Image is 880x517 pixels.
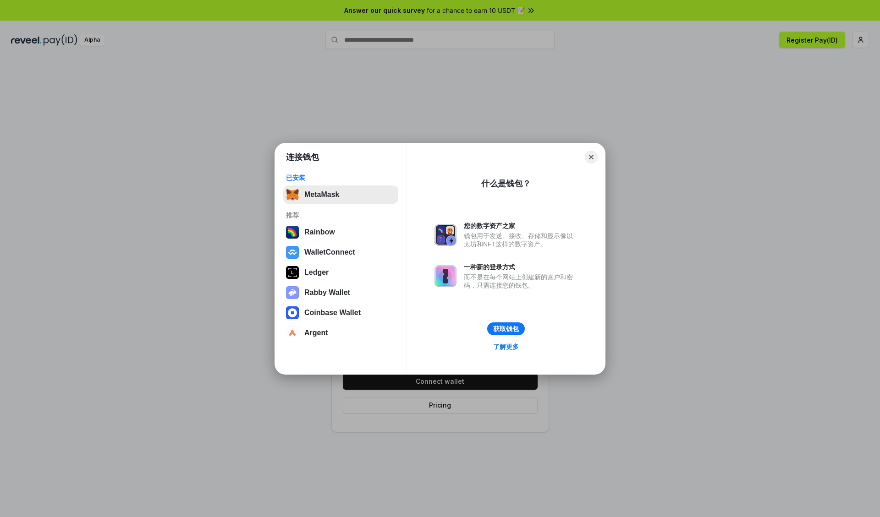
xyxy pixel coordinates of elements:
[286,211,396,219] div: 推荐
[283,263,398,282] button: Ledger
[283,243,398,261] button: WalletConnect
[283,324,398,342] button: Argent
[286,188,299,201] img: svg+xml,%3Csvg%20fill%3D%22none%22%20height%3D%2233%22%20viewBox%3D%220%200%2035%2033%22%20width%...
[283,283,398,302] button: Rabby Wallet
[286,152,319,163] h1: 连接钱包
[304,248,355,256] div: WalletConnect
[585,151,598,163] button: Close
[286,174,396,182] div: 已安装
[304,190,339,199] div: MetaMask
[488,341,524,353] a: 了解更多
[283,185,398,204] button: MetaMask
[286,327,299,339] img: svg+xml,%3Csvg%20width%3D%2228%22%20height%3D%2228%22%20viewBox%3D%220%200%2028%2028%22%20fill%3D...
[304,288,350,297] div: Rabby Wallet
[286,246,299,259] img: svg+xml,%3Csvg%20width%3D%2228%22%20height%3D%2228%22%20viewBox%3D%220%200%2028%2028%22%20fill%3D...
[481,178,531,189] div: 什么是钱包？
[283,223,398,241] button: Rainbow
[304,329,328,337] div: Argent
[283,304,398,322] button: Coinbase Wallet
[493,325,519,333] div: 获取钱包
[464,263,577,271] div: 一种新的登录方式
[493,343,519,351] div: 了解更多
[434,224,456,246] img: svg+xml,%3Csvg%20xmlns%3D%22http%3A%2F%2Fwww.w3.org%2F2000%2Fsvg%22%20fill%3D%22none%22%20viewBox...
[434,265,456,287] img: svg+xml,%3Csvg%20xmlns%3D%22http%3A%2F%2Fwww.w3.org%2F2000%2Fsvg%22%20fill%3D%22none%22%20viewBox...
[304,268,329,277] div: Ledger
[286,306,299,319] img: svg+xml,%3Csvg%20width%3D%2228%22%20height%3D%2228%22%20viewBox%3D%220%200%2028%2028%22%20fill%3D...
[464,273,577,289] div: 而不是在每个网站上创建新的账户和密码，只需连接您的钱包。
[464,222,577,230] div: 您的数字资产之家
[304,228,335,236] div: Rainbow
[286,286,299,299] img: svg+xml,%3Csvg%20xmlns%3D%22http%3A%2F%2Fwww.w3.org%2F2000%2Fsvg%22%20fill%3D%22none%22%20viewBox...
[464,232,577,248] div: 钱包用于发送、接收、存储和显示像以太坊和NFT这样的数字资产。
[487,322,525,335] button: 获取钱包
[304,309,361,317] div: Coinbase Wallet
[286,266,299,279] img: svg+xml,%3Csvg%20xmlns%3D%22http%3A%2F%2Fwww.w3.org%2F2000%2Fsvg%22%20width%3D%2228%22%20height%3...
[286,226,299,239] img: svg+xml,%3Csvg%20width%3D%22120%22%20height%3D%22120%22%20viewBox%3D%220%200%20120%20120%22%20fil...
